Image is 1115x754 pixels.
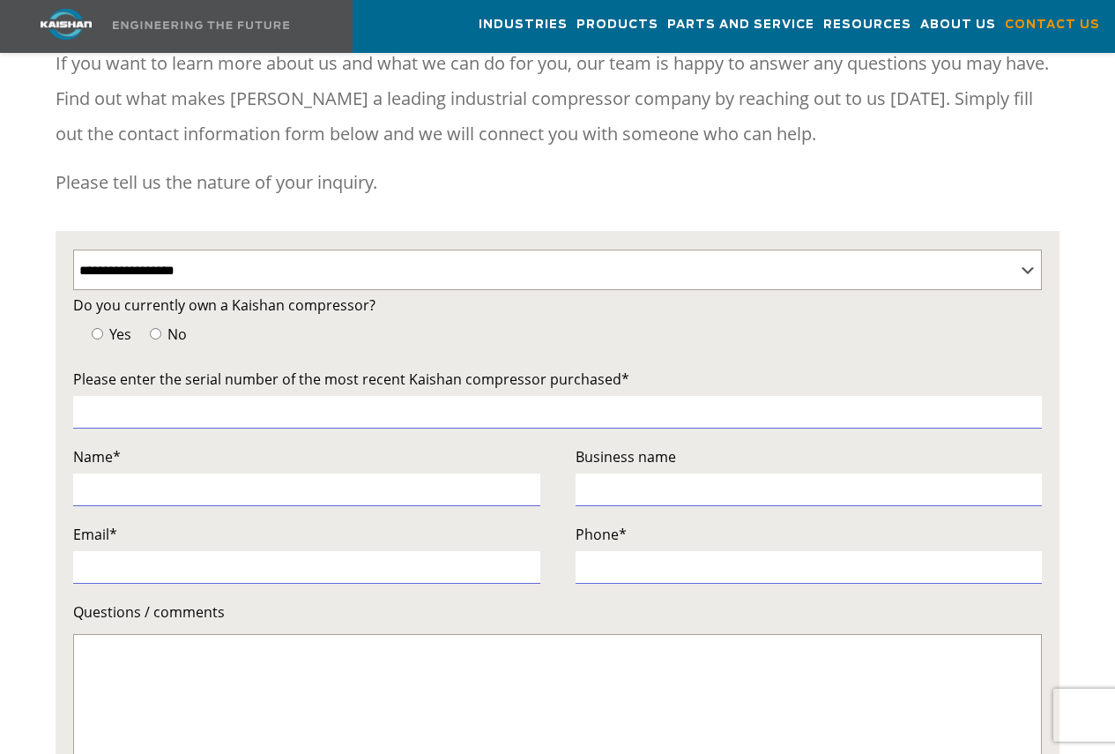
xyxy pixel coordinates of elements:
[164,325,187,344] span: No
[823,1,911,49] a: Resources
[479,15,568,35] span: Industries
[92,328,103,340] input: Yes
[73,522,540,547] label: Email*
[576,444,1043,469] label: Business name
[73,293,1043,317] label: Do you currently own a Kaishan compressor?
[56,46,1060,152] p: If you want to learn more about us and what we can do for you, our team is happy to answer any qu...
[479,1,568,49] a: Industries
[1005,15,1100,35] span: Contact Us
[150,328,161,340] input: No
[667,1,814,49] a: Parts and Service
[823,15,911,35] span: Resources
[920,1,996,49] a: About Us
[113,21,289,29] img: Engineering the future
[667,15,814,35] span: Parts and Service
[576,522,1043,547] label: Phone*
[1005,1,1100,49] a: Contact Us
[106,325,131,344] span: Yes
[576,1,658,49] a: Products
[73,444,540,469] label: Name*
[920,15,996,35] span: About Us
[73,367,1043,392] label: Please enter the serial number of the most recent Kaishan compressor purchased*
[56,165,1060,200] p: Please tell us the nature of your inquiry.
[576,15,658,35] span: Products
